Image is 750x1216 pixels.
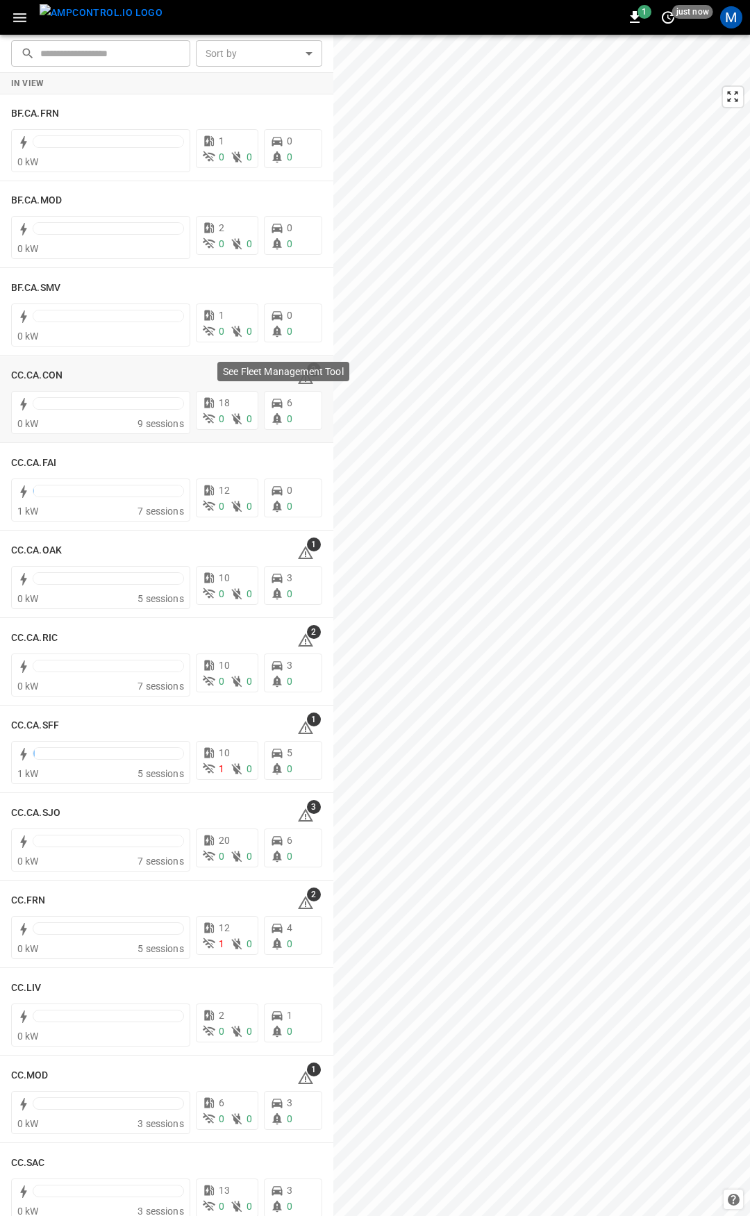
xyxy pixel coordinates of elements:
h6: BF.CA.FRN [11,106,59,122]
span: 1 [307,538,321,551]
strong: In View [11,78,44,88]
span: 0 [247,151,252,163]
span: 1 [307,1063,321,1076]
span: 0 [287,151,292,163]
span: 10 [219,572,230,583]
span: 0 [247,413,252,424]
span: 0 [287,485,292,496]
span: just now [672,5,713,19]
h6: CC.CA.OAK [11,543,62,558]
span: 12 [219,485,230,496]
h6: CC.CA.FAI [11,456,56,471]
span: 0 [219,1113,224,1124]
span: 10 [219,747,230,758]
span: 0 [287,1113,292,1124]
span: 0 [247,326,252,337]
span: 1 kW [17,506,39,517]
span: 0 kW [17,243,39,254]
span: 0 [219,1026,224,1037]
span: 0 [219,238,224,249]
span: 0 [287,326,292,337]
h6: CC.CA.RIC [11,631,58,646]
span: 0 [287,676,292,687]
span: 3 sessions [137,1118,184,1129]
span: 4 [287,922,292,933]
span: 1 [307,713,321,726]
span: 0 [219,588,224,599]
span: 0 [287,238,292,249]
span: 0 kW [17,856,39,867]
span: 0 [287,501,292,512]
span: 0 [247,1201,252,1212]
span: 5 sessions [137,943,184,954]
span: 0 kW [17,156,39,167]
span: 9 sessions [137,418,184,429]
span: 0 [247,1113,252,1124]
h6: CC.CA.SJO [11,806,60,821]
span: 0 [247,851,252,862]
span: 0 kW [17,593,39,604]
span: 0 [219,1201,224,1212]
h6: CC.FRN [11,893,46,908]
span: 2 [219,1010,224,1021]
span: 0 [287,222,292,233]
span: 0 [247,763,252,774]
span: 0 kW [17,681,39,692]
span: 6 [287,835,292,846]
canvas: Map [333,35,750,1216]
span: 0 [219,326,224,337]
span: 3 [287,1097,292,1108]
span: 1 [219,763,224,774]
span: 1 [219,310,224,321]
span: 7 sessions [137,506,184,517]
span: 3 [287,1185,292,1196]
span: 7 sessions [137,681,184,692]
span: 0 [287,1026,292,1037]
span: 2 [219,222,224,233]
span: 3 [287,660,292,671]
h6: CC.CA.SFF [11,718,59,733]
span: 0 [287,135,292,147]
span: 18 [219,397,230,408]
span: 0 kW [17,1118,39,1129]
span: 3 [287,572,292,583]
span: 0 [219,851,224,862]
h6: CC.SAC [11,1156,45,1171]
span: 0 [247,238,252,249]
span: 7 sessions [137,856,184,867]
h6: CC.CA.CON [11,368,62,383]
span: 0 [287,413,292,424]
h6: CC.LIV [11,981,42,996]
span: 1 kW [17,768,39,779]
span: 1 [287,1010,292,1021]
span: 0 [219,501,224,512]
span: 2 [307,625,321,639]
span: 10 [219,660,230,671]
span: 0 [247,938,252,949]
span: 0 kW [17,331,39,342]
span: 0 [247,501,252,512]
span: 0 [287,310,292,321]
span: 0 kW [17,1031,39,1042]
span: 0 [287,588,292,599]
span: 2 [307,888,321,901]
span: 0 kW [17,943,39,954]
p: See Fleet Management Tool [223,365,344,378]
span: 0 [219,413,224,424]
span: 20 [219,835,230,846]
span: 1 [219,135,224,147]
span: 6 [287,397,292,408]
span: 1 [219,938,224,949]
span: 12 [219,922,230,933]
span: 0 [219,676,224,687]
span: 13 [219,1185,230,1196]
h6: BF.CA.MOD [11,193,62,208]
div: profile-icon [720,6,742,28]
span: 0 [247,676,252,687]
button: set refresh interval [657,6,679,28]
span: 5 sessions [137,593,184,604]
span: 5 sessions [137,768,184,779]
span: 0 [287,763,292,774]
span: 5 [287,747,292,758]
span: 0 [247,1026,252,1037]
